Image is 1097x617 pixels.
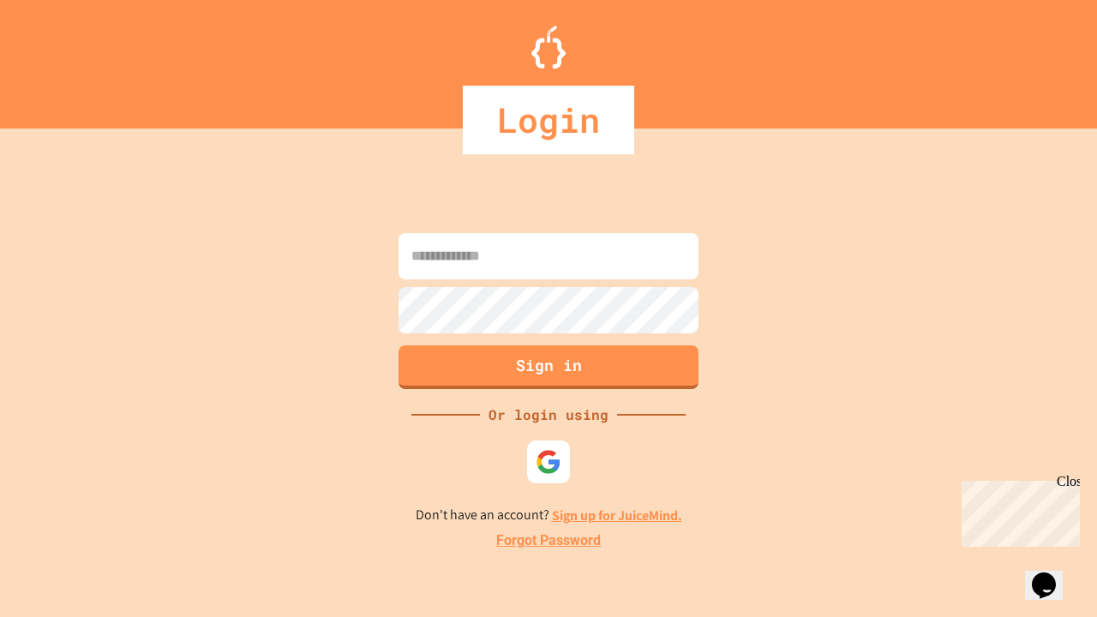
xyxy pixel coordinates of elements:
div: Chat with us now!Close [7,7,118,109]
img: Logo.svg [531,26,566,69]
a: Sign up for JuiceMind. [552,506,682,524]
button: Sign in [399,345,698,389]
p: Don't have an account? [416,505,682,526]
div: Login [463,86,634,154]
iframe: chat widget [955,474,1080,547]
a: Forgot Password [496,530,601,551]
div: Or login using [480,404,617,425]
img: google-icon.svg [536,449,561,475]
iframe: chat widget [1025,548,1080,600]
